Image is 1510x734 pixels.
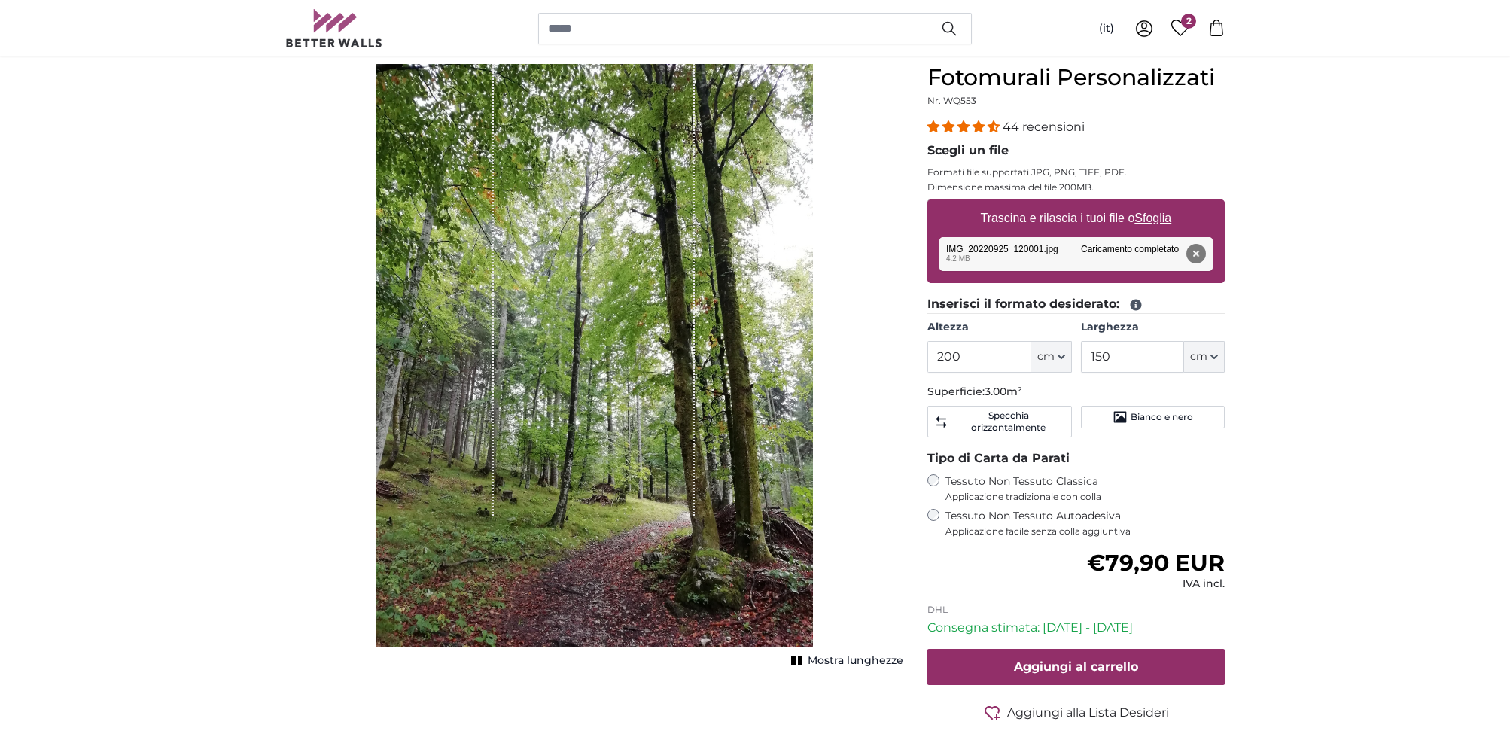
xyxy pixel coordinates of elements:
[1037,349,1055,364] span: cm
[945,509,1225,538] label: Tessuto Non Tessuto Autoadesiva
[1087,577,1225,592] div: IVA incl.
[1135,212,1172,224] u: Sfoglia
[1003,120,1085,134] span: 44 recensioni
[927,703,1225,722] button: Aggiungi alla Lista Desideri
[1031,341,1072,373] button: cm
[927,649,1225,685] button: Aggiungi al carrello
[927,166,1225,178] p: Formati file supportati JPG, PNG, TIFF, PDF.
[927,120,1003,134] span: 4.34 stars
[1081,406,1225,428] button: Bianco e nero
[787,650,903,672] button: Mostra lunghezze
[927,295,1225,314] legend: Inserisci il formato desiderato:
[927,181,1225,193] p: Dimensione massima del file 200MB.
[1190,349,1207,364] span: cm
[927,95,976,106] span: Nr. WQ553
[927,64,1225,91] h1: Fotomurali Personalizzati
[927,406,1071,437] button: Specchia orizzontalmente
[285,64,903,666] div: 1 of 1
[1131,411,1193,423] span: Bianco e nero
[927,385,1225,400] p: Superficie:
[927,619,1225,637] p: Consegna stimata: [DATE] - [DATE]
[945,474,1225,503] label: Tessuto Non Tessuto Classica
[985,385,1022,398] span: 3.00m²
[1087,549,1225,577] span: €79,90 EUR
[808,653,903,669] span: Mostra lunghezze
[952,410,1065,434] span: Specchia orizzontalmente
[945,491,1225,503] span: Applicazione tradizionale con colla
[1184,341,1225,373] button: cm
[927,449,1225,468] legend: Tipo di Carta da Parati
[1181,14,1196,29] span: 2
[285,9,383,47] img: Betterwalls
[1087,15,1126,42] button: (it)
[945,525,1225,538] span: Applicazione facile senza colla aggiuntiva
[927,604,1225,616] p: DHL
[1014,659,1138,674] span: Aggiungi al carrello
[927,142,1225,160] legend: Scegli un file
[1007,704,1169,722] span: Aggiungi alla Lista Desideri
[1081,320,1225,335] label: Larghezza
[975,203,1178,233] label: Trascina e rilascia i tuoi file o
[927,320,1071,335] label: Altezza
